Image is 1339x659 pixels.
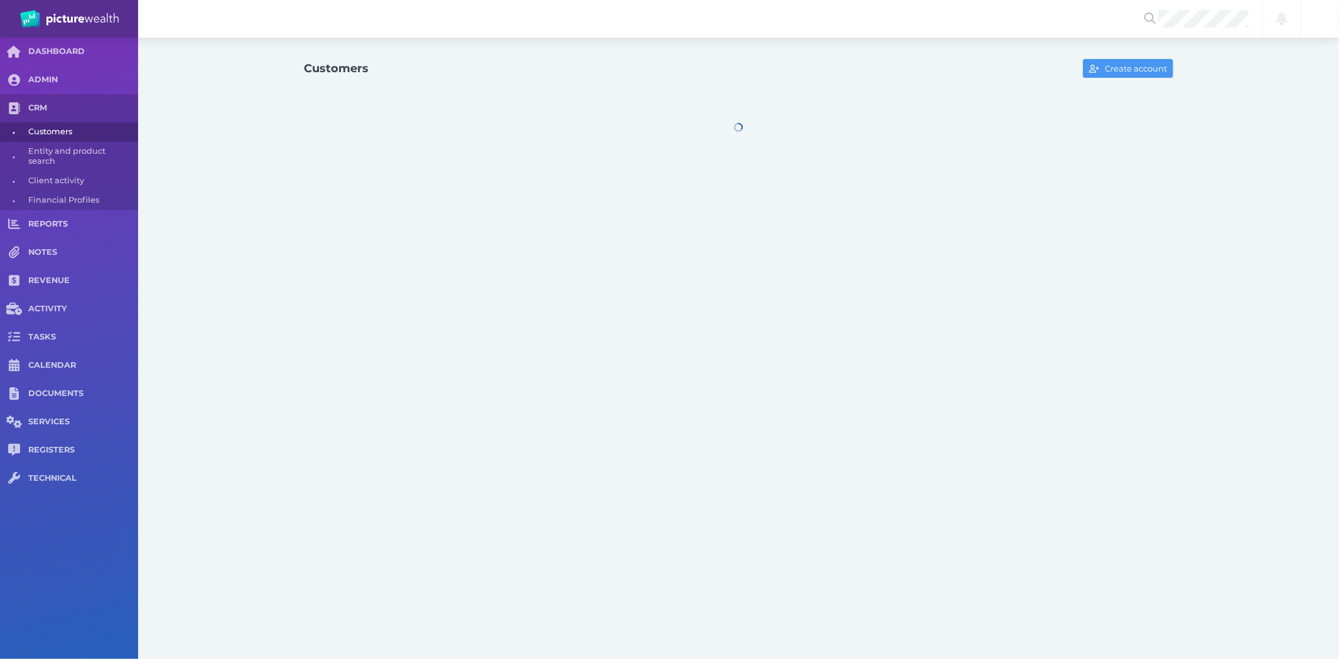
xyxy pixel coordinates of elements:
[1102,63,1173,73] span: Create account
[20,10,119,28] img: PW
[28,103,138,114] span: CRM
[28,219,138,230] span: REPORTS
[28,332,138,343] span: TASKS
[28,417,138,427] span: SERVICES
[28,304,138,314] span: ACTIVITY
[28,276,138,286] span: REVENUE
[28,388,138,399] span: DOCUMENTS
[28,191,134,210] span: Financial Profiles
[304,62,369,75] h1: Customers
[28,142,134,171] span: Entity and product search
[28,247,138,258] span: NOTES
[28,171,134,191] span: Client activity
[1083,59,1173,78] button: Create account
[28,445,138,456] span: REGISTERS
[28,75,138,85] span: ADMIN
[28,46,138,57] span: DASHBOARD
[28,122,134,142] span: Customers
[28,360,138,371] span: CALENDAR
[28,473,138,484] span: TECHNICAL
[1306,5,1334,33] div: Dee Molloy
